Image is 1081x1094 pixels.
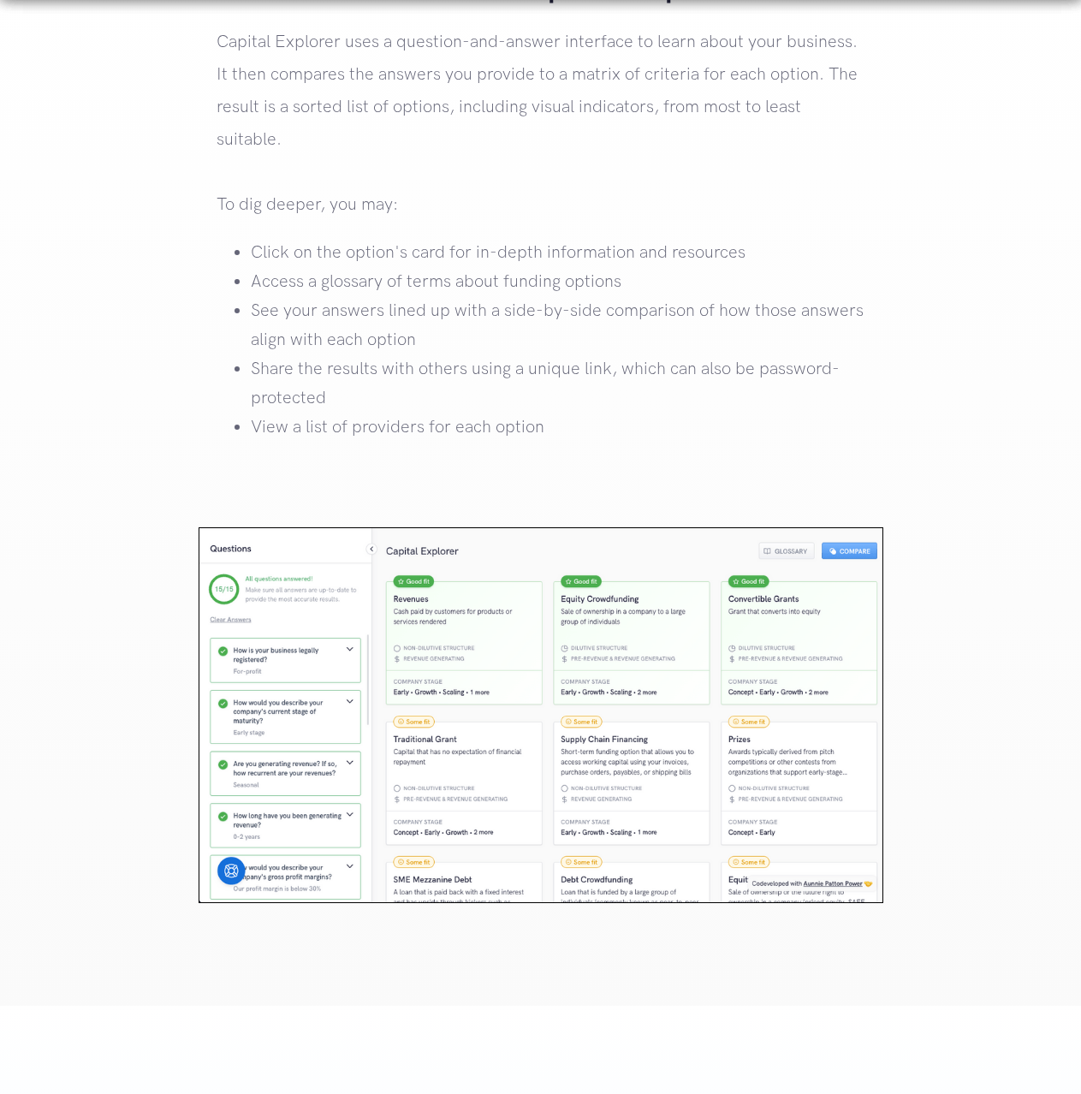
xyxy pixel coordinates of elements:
[251,296,865,354] li: See your answers lined up with a side-by-side comparison of how those answers align with each option
[251,267,865,296] li: Access a glossary of terms about funding options
[251,413,865,442] li: View a list of providers for each option
[199,527,883,903] img: Screenshot of Capital Explorer
[251,238,865,267] li: Click on the option's card for in-depth information and resources
[251,354,865,413] li: Share the results with others using a unique link, which can also be password-protected
[217,26,865,221] p: Capital Explorer uses a question-and-answer interface to learn about your business. It then compa...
